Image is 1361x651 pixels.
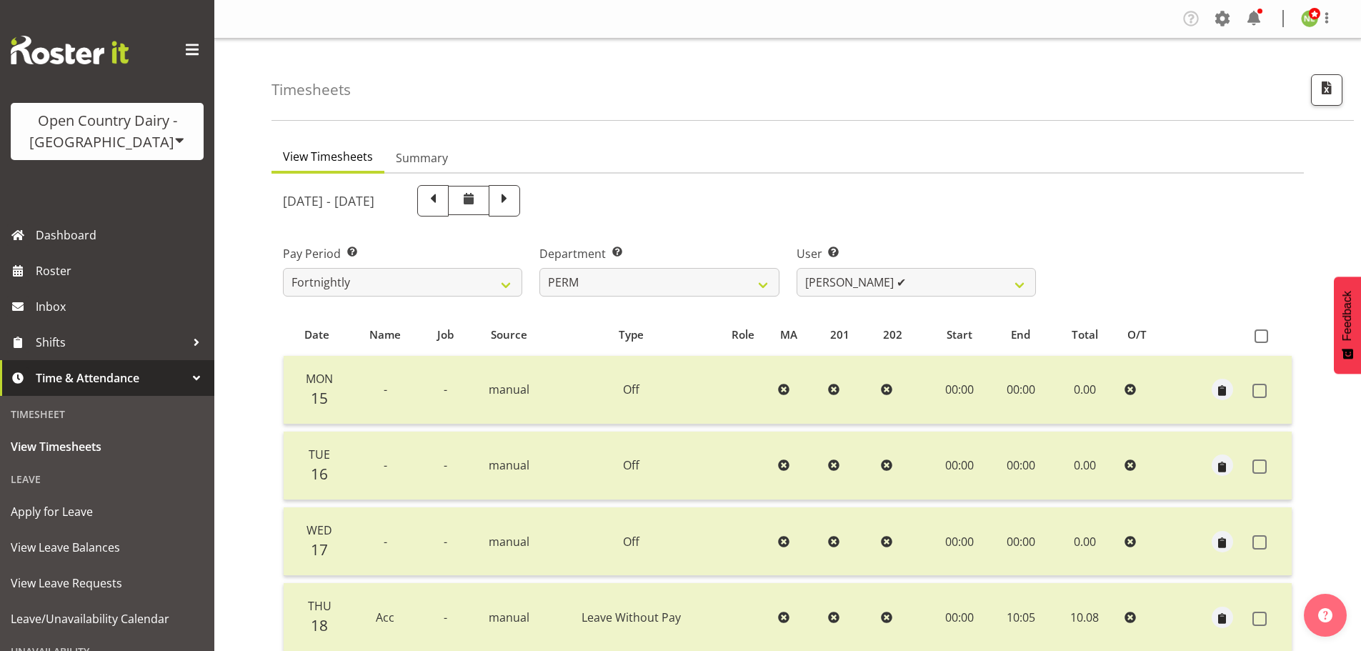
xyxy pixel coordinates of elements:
[928,356,991,424] td: 00:00
[306,522,332,538] span: Wed
[928,432,991,500] td: 00:00
[271,81,351,98] h4: Timesheets
[732,327,754,343] span: Role
[36,332,186,353] span: Shifts
[489,534,529,550] span: manual
[489,382,529,397] span: manual
[4,565,211,601] a: View Leave Requests
[36,296,207,317] span: Inbox
[489,457,529,473] span: manual
[444,382,447,397] span: -
[489,610,529,625] span: manual
[444,457,447,473] span: -
[11,36,129,64] img: Rosterit website logo
[4,494,211,530] a: Apply for Leave
[283,148,373,165] span: View Timesheets
[4,601,211,637] a: Leave/Unavailability Calendar
[1127,327,1147,343] span: O/T
[11,608,204,630] span: Leave/Unavailability Calendar
[283,245,522,262] label: Pay Period
[384,457,387,473] span: -
[549,507,714,576] td: Off
[539,245,779,262] label: Department
[4,530,211,565] a: View Leave Balances
[780,327,797,343] span: MA
[311,464,328,484] span: 16
[11,572,204,594] span: View Leave Requests
[11,436,204,457] span: View Timesheets
[437,327,454,343] span: Job
[991,432,1051,500] td: 00:00
[311,615,328,635] span: 18
[549,432,714,500] td: Off
[1051,432,1120,500] td: 0.00
[1301,10,1318,27] img: nicole-lloyd7454.jpg
[369,327,401,343] span: Name
[991,356,1051,424] td: 00:00
[311,540,328,560] span: 17
[1072,327,1098,343] span: Total
[797,245,1036,262] label: User
[4,429,211,464] a: View Timesheets
[309,447,330,462] span: Tue
[991,507,1051,576] td: 00:00
[11,501,204,522] span: Apply for Leave
[36,260,207,282] span: Roster
[1311,74,1342,106] button: Export CSV
[1341,291,1354,341] span: Feedback
[11,537,204,558] span: View Leave Balances
[306,371,333,387] span: Mon
[384,534,387,550] span: -
[619,327,644,343] span: Type
[830,327,849,343] span: 201
[4,464,211,494] div: Leave
[928,507,991,576] td: 00:00
[308,598,331,614] span: Thu
[283,193,374,209] h5: [DATE] - [DATE]
[1334,277,1361,374] button: Feedback - Show survey
[444,534,447,550] span: -
[36,367,186,389] span: Time & Attendance
[883,327,902,343] span: 202
[311,388,328,408] span: 15
[36,224,207,246] span: Dashboard
[4,399,211,429] div: Timesheet
[384,382,387,397] span: -
[947,327,972,343] span: Start
[444,610,447,625] span: -
[396,149,448,167] span: Summary
[376,610,394,625] span: Acc
[1051,356,1120,424] td: 0.00
[1011,327,1030,343] span: End
[1318,608,1332,622] img: help-xxl-2.png
[25,110,189,153] div: Open Country Dairy - [GEOGRAPHIC_DATA]
[549,356,714,424] td: Off
[304,327,329,343] span: Date
[1051,507,1120,576] td: 0.00
[491,327,527,343] span: Source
